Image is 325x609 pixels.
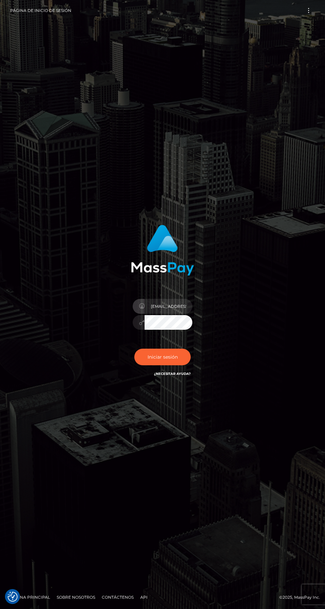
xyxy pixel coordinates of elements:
font: API [140,595,148,600]
font: Página de inicio de sesión [10,8,71,13]
font: Contáctenos [102,595,134,600]
font: 2025, MassPay Inc. [283,595,320,600]
font: Sobre nosotros [57,595,95,600]
img: Revisar el botón de consentimiento [8,592,18,602]
a: Página principal [7,592,53,602]
font: © [279,595,283,600]
a: Sobre nosotros [54,592,98,602]
font: Página principal [10,595,50,600]
a: API [138,592,150,602]
img: Inicio de sesión en MassPay [131,225,194,276]
a: Página de inicio de sesión [10,3,71,18]
font: Iniciar sesión [148,354,178,360]
a: Contáctenos [99,592,136,602]
button: Cambiar navegación [302,6,315,15]
a: ¿Necesitar ayuda? [154,372,191,376]
button: Iniciar sesión [134,349,191,365]
button: Preferencias de consentimiento [8,592,18,602]
input: Nombre de usuario... [145,299,192,314]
